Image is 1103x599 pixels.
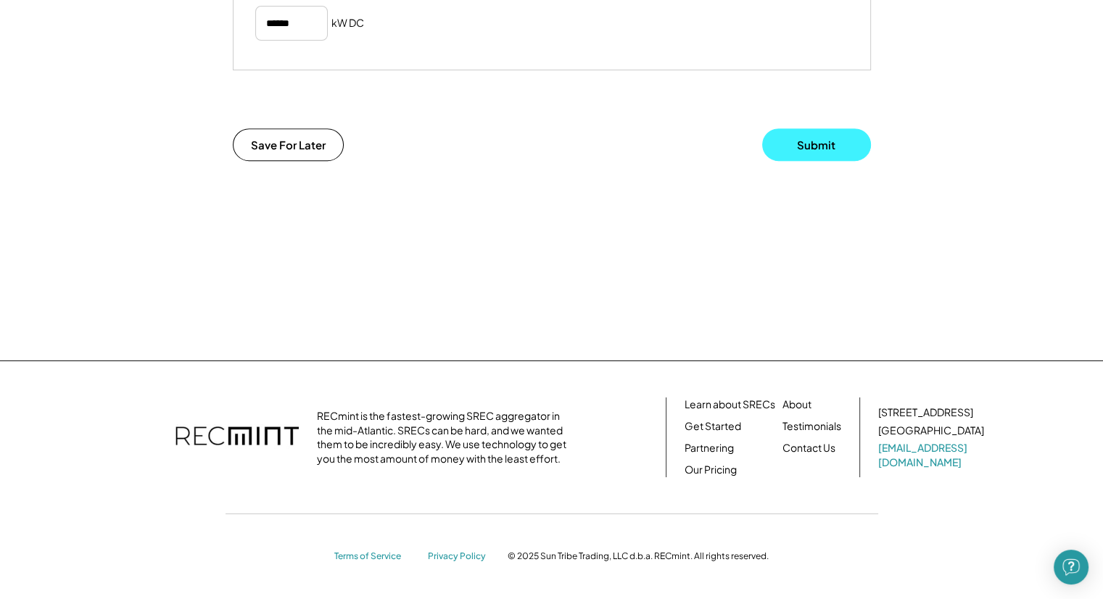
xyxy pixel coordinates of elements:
a: Our Pricing [685,463,737,477]
div: [STREET_ADDRESS] [878,405,973,420]
a: Contact Us [782,441,835,455]
a: [EMAIL_ADDRESS][DOMAIN_NAME] [878,441,987,469]
a: Partnering [685,441,734,455]
a: Get Started [685,419,741,434]
a: Learn about SRECs [685,397,775,412]
div: [GEOGRAPHIC_DATA] [878,424,984,438]
a: About [782,397,811,412]
button: Save For Later [233,128,344,161]
h5: kW DC [331,16,364,30]
a: Privacy Policy [428,550,493,563]
div: RECmint is the fastest-growing SREC aggregator in the mid-Atlantic. SRECs can be hard, and we wan... [317,409,574,466]
img: recmint-logotype%403x.png [175,412,299,463]
div: © 2025 Sun Tribe Trading, LLC d.b.a. RECmint. All rights reserved. [508,550,769,562]
button: Submit [762,128,871,161]
a: Terms of Service [334,550,414,563]
a: Testimonials [782,419,841,434]
div: Open Intercom Messenger [1054,550,1088,584]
